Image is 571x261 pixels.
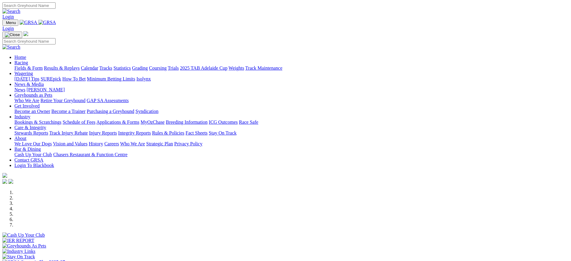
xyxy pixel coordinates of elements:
a: Industry [14,114,30,119]
a: Wagering [14,71,33,76]
div: Get Involved [14,109,569,114]
a: Calendar [81,65,98,71]
a: Racing [14,60,28,65]
button: Toggle navigation [2,32,22,38]
a: Contact GRSA [14,157,43,162]
a: Trials [168,65,179,71]
a: Become an Owner [14,109,50,114]
a: Purchasing a Greyhound [87,109,134,114]
a: Get Involved [14,103,40,108]
a: News & Media [14,82,44,87]
a: Syndication [135,109,158,114]
img: logo-grsa-white.png [2,173,7,178]
img: logo-grsa-white.png [23,31,28,36]
input: Search [2,2,56,9]
img: Search [2,9,20,14]
a: Who We Are [120,141,145,146]
a: Cash Up Your Club [14,152,52,157]
a: Track Maintenance [245,65,282,71]
a: Vision and Values [53,141,87,146]
span: Menu [6,20,16,25]
a: Injury Reports [89,130,117,135]
img: Cash Up Your Club [2,232,45,238]
a: Weights [229,65,244,71]
a: Minimum Betting Limits [87,76,135,81]
img: Industry Links [2,249,35,254]
a: Tracks [99,65,112,71]
img: Stay On Track [2,254,35,259]
img: Close [5,32,20,37]
a: Applications & Forms [96,120,139,125]
a: Fact Sheets [186,130,208,135]
a: Isolynx [136,76,151,81]
a: Careers [104,141,119,146]
a: Strategic Plan [146,141,173,146]
a: Login To Blackbook [14,163,54,168]
div: Industry [14,120,569,125]
a: 2025 TAB Adelaide Cup [180,65,227,71]
a: History [89,141,103,146]
a: Stay On Track [209,130,236,135]
a: [PERSON_NAME] [26,87,65,92]
a: Breeding Information [166,120,208,125]
a: Coursing [149,65,167,71]
a: ICG Outcomes [209,120,238,125]
a: Grading [132,65,148,71]
img: twitter.svg [8,179,13,184]
a: Results & Replays [44,65,80,71]
a: Care & Integrity [14,125,46,130]
a: Greyhounds as Pets [14,93,52,98]
a: Stewards Reports [14,130,48,135]
a: Fields & Form [14,65,43,71]
a: Statistics [114,65,131,71]
a: MyOzChase [141,120,165,125]
a: Bar & Dining [14,147,41,152]
a: Become a Trainer [51,109,86,114]
a: We Love Our Dogs [14,141,52,146]
a: Login [2,14,14,19]
img: IER REPORT [2,238,34,243]
a: Integrity Reports [118,130,151,135]
a: Race Safe [239,120,258,125]
img: GRSA [20,20,37,25]
button: Toggle navigation [2,20,18,26]
a: Rules & Policies [152,130,184,135]
a: Track Injury Rebate [49,130,88,135]
a: Bookings & Scratchings [14,120,61,125]
div: Care & Integrity [14,130,569,136]
img: Search [2,44,20,50]
a: [DATE] Tips [14,76,39,81]
a: GAP SA Assessments [87,98,129,103]
div: Racing [14,65,569,71]
a: Retire Your Greyhound [41,98,86,103]
a: About [14,136,26,141]
a: Login [2,26,14,31]
a: Privacy Policy [174,141,202,146]
div: Wagering [14,76,569,82]
a: Chasers Restaurant & Function Centre [53,152,127,157]
a: News [14,87,25,92]
a: SUREpick [41,76,61,81]
input: Search [2,38,56,44]
a: Home [14,55,26,60]
img: GRSA [38,20,56,25]
a: Who We Are [14,98,39,103]
a: Schedule of Fees [62,120,95,125]
div: Greyhounds as Pets [14,98,569,103]
div: News & Media [14,87,569,93]
div: About [14,141,569,147]
a: How To Bet [62,76,86,81]
div: Bar & Dining [14,152,569,157]
img: Greyhounds As Pets [2,243,46,249]
img: facebook.svg [2,179,7,184]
